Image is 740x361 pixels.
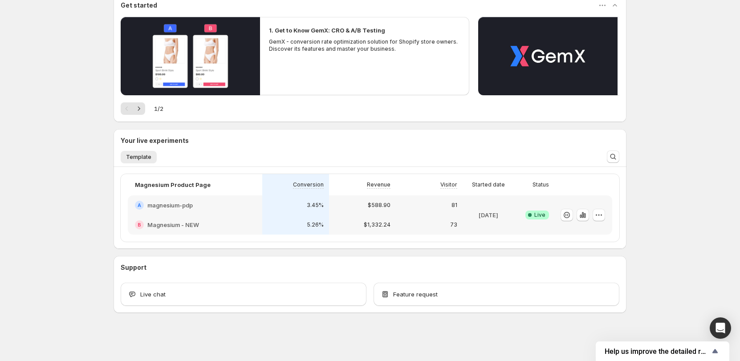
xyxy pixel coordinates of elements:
p: 5.26% [307,221,324,228]
p: [DATE] [479,211,498,219]
button: Play video [478,17,618,95]
button: Search and filter results [607,150,619,163]
span: Template [126,154,151,161]
p: Status [533,181,549,188]
span: Feature request [393,290,438,299]
h2: magnesium-pdp [147,201,193,210]
h3: Get started [121,1,157,10]
button: Play video [121,17,260,95]
span: Live [534,211,545,219]
p: $588.90 [368,202,390,209]
h2: 1. Get to Know GemX: CRO & A/B Testing [269,26,385,35]
p: 81 [451,202,457,209]
span: 1 / 2 [154,104,163,113]
p: 73 [450,221,457,228]
h2: A [138,203,141,208]
button: Next [133,102,145,115]
h3: Support [121,263,146,272]
p: Revenue [367,181,390,188]
p: GemX - conversion rate optimization solution for Shopify store owners. Discover its features and ... [269,38,460,53]
p: 3.45% [307,202,324,209]
p: Conversion [293,181,324,188]
nav: Pagination [121,102,145,115]
p: Magnesium Product Page [135,180,211,189]
div: Open Intercom Messenger [710,317,731,339]
h2: B [138,222,141,227]
h3: Your live experiments [121,136,189,145]
p: $1,332.24 [364,221,390,228]
h2: Magnesium - NEW [147,220,199,229]
button: Show survey - Help us improve the detailed report for A/B campaigns [605,346,720,357]
span: Live chat [140,290,166,299]
span: Help us improve the detailed report for A/B campaigns [605,347,710,356]
p: Visitor [440,181,457,188]
p: Started date [472,181,505,188]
